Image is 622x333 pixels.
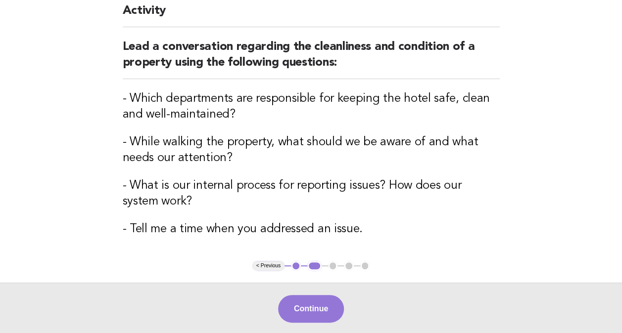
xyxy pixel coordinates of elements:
[278,295,344,323] button: Continue
[307,261,322,271] button: 2
[123,134,500,166] h3: - While walking the property, what should we be aware of and what needs our attention?
[123,178,500,209] h3: - What is our internal process for reporting issues? How does our system work?
[123,91,500,123] h3: - Which departments are responsible for keeping the hotel safe, clean and well-maintained?
[123,3,500,27] h2: Activity
[291,261,301,271] button: 1
[123,39,500,79] h2: Lead a conversation regarding the cleanliness and condition of a property using the following que...
[123,221,500,237] h3: - Tell me a time when you addressed an issue.
[252,261,285,271] button: < Previous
